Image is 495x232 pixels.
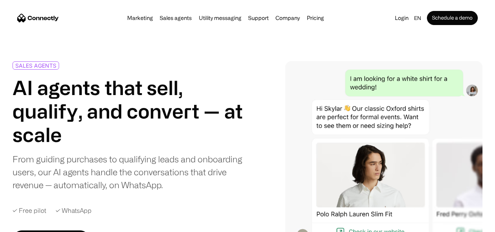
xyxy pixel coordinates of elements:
div: en [411,13,427,23]
div: Company [275,13,300,23]
div: Company [273,13,302,23]
a: Schedule a demo [427,11,478,25]
h1: AI agents that sell, qualify, and convert — at scale [13,76,245,146]
div: ✓ WhatsApp [56,207,92,214]
a: Login [392,13,411,23]
div: en [414,13,421,23]
div: From guiding purchases to qualifying leads and onboarding users, our AI agents handle the convers... [13,153,245,191]
a: Support [246,15,271,21]
div: ✓ Free pilot [13,207,46,214]
ul: Language list [16,218,47,229]
a: Sales agents [157,15,194,21]
a: home [17,12,59,24]
a: Marketing [125,15,155,21]
aside: Language selected: English [8,218,47,229]
a: Pricing [304,15,326,21]
a: Utility messaging [196,15,244,21]
div: SALES AGENTS [15,63,56,68]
